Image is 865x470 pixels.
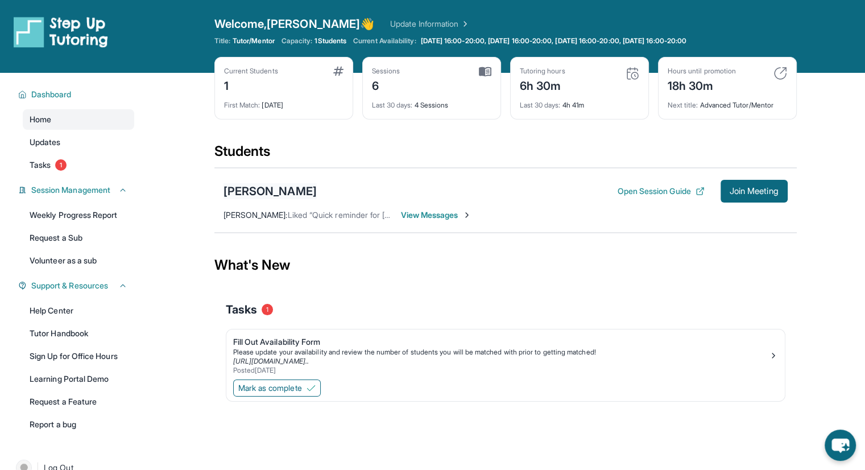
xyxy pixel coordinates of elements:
[23,323,134,344] a: Tutor Handbook
[238,382,302,394] span: Mark as complete
[282,36,313,46] span: Capacity:
[233,357,309,365] a: [URL][DOMAIN_NAME]..
[23,391,134,412] a: Request a Feature
[30,137,61,148] span: Updates
[617,185,704,197] button: Open Session Guide
[721,180,788,203] button: Join Meeting
[233,36,275,46] span: Tutor/Mentor
[668,76,736,94] div: 18h 30m
[31,184,110,196] span: Session Management
[668,94,787,110] div: Advanced Tutor/Mentor
[226,302,257,318] span: Tasks
[27,184,127,196] button: Session Management
[23,155,134,175] a: Tasks1
[23,132,134,152] a: Updates
[307,384,316,393] img: Mark as complete
[626,67,639,80] img: card
[668,101,698,109] span: Next title :
[224,76,278,94] div: 1
[730,188,779,195] span: Join Meeting
[825,430,856,461] button: chat-button
[30,114,51,125] span: Home
[233,366,769,375] div: Posted [DATE]
[23,228,134,248] a: Request a Sub
[214,240,797,290] div: What's New
[23,109,134,130] a: Home
[419,36,689,46] a: [DATE] 16:00-20:00, [DATE] 16:00-20:00, [DATE] 16:00-20:00, [DATE] 16:00-20:00
[23,369,134,389] a: Learning Portal Demo
[224,94,343,110] div: [DATE]
[214,16,375,32] span: Welcome, [PERSON_NAME] 👋
[372,67,400,76] div: Sessions
[224,210,288,220] span: [PERSON_NAME] :
[288,210,471,220] span: Liked “Quick reminder for [PERSON_NAME] class!!”
[233,380,321,397] button: Mark as complete
[31,89,72,100] span: Dashboard
[23,250,134,271] a: Volunteer as a sub
[773,67,787,80] img: card
[520,67,565,76] div: Tutoring hours
[23,414,134,435] a: Report a bug
[262,304,273,315] span: 1
[224,183,317,199] div: [PERSON_NAME]
[520,101,561,109] span: Last 30 days :
[233,336,769,348] div: Fill Out Availability Form
[224,67,278,76] div: Current Students
[372,101,413,109] span: Last 30 days :
[401,209,472,221] span: View Messages
[30,159,51,171] span: Tasks
[520,76,565,94] div: 6h 30m
[372,94,491,110] div: 4 Sessions
[353,36,416,46] span: Current Availability:
[23,205,134,225] a: Weekly Progress Report
[520,94,639,110] div: 4h 41m
[333,67,343,76] img: card
[668,67,736,76] div: Hours until promotion
[479,67,491,77] img: card
[226,329,785,377] a: Fill Out Availability FormPlease update your availability and review the number of students you w...
[27,280,127,291] button: Support & Resources
[224,101,260,109] span: First Match :
[55,159,67,171] span: 1
[14,16,108,48] img: logo
[314,36,346,46] span: 1 Students
[23,346,134,366] a: Sign Up for Office Hours
[421,36,686,46] span: [DATE] 16:00-20:00, [DATE] 16:00-20:00, [DATE] 16:00-20:00, [DATE] 16:00-20:00
[214,36,230,46] span: Title:
[31,280,108,291] span: Support & Resources
[372,76,400,94] div: 6
[23,300,134,321] a: Help Center
[27,89,127,100] button: Dashboard
[214,142,797,167] div: Students
[390,18,470,30] a: Update Information
[458,18,470,30] img: Chevron Right
[462,211,471,220] img: Chevron-Right
[233,348,769,357] div: Please update your availability and review the number of students you will be matched with prior ...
